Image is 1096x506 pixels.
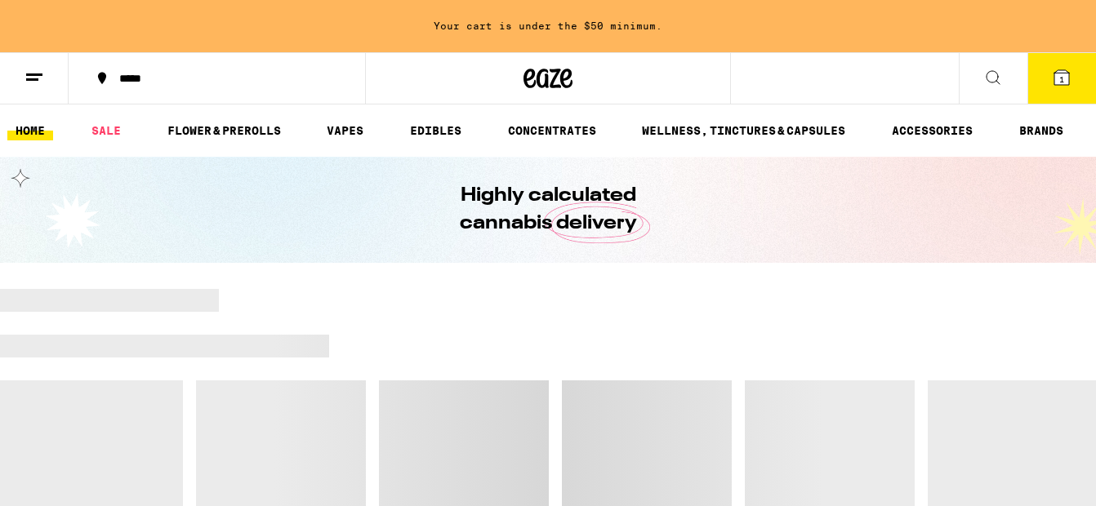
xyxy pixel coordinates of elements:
[884,121,981,140] a: ACCESSORIES
[319,121,372,140] a: VAPES
[500,121,604,140] a: CONCENTRATES
[1027,53,1096,104] button: 1
[159,121,289,140] a: FLOWER & PREROLLS
[413,182,683,237] h1: Highly calculated cannabis delivery
[1059,74,1064,84] span: 1
[634,121,853,140] a: WELLNESS, TINCTURES & CAPSULES
[402,121,470,140] a: EDIBLES
[1011,121,1071,140] a: BRANDS
[7,121,53,140] a: HOME
[83,121,129,140] a: SALE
